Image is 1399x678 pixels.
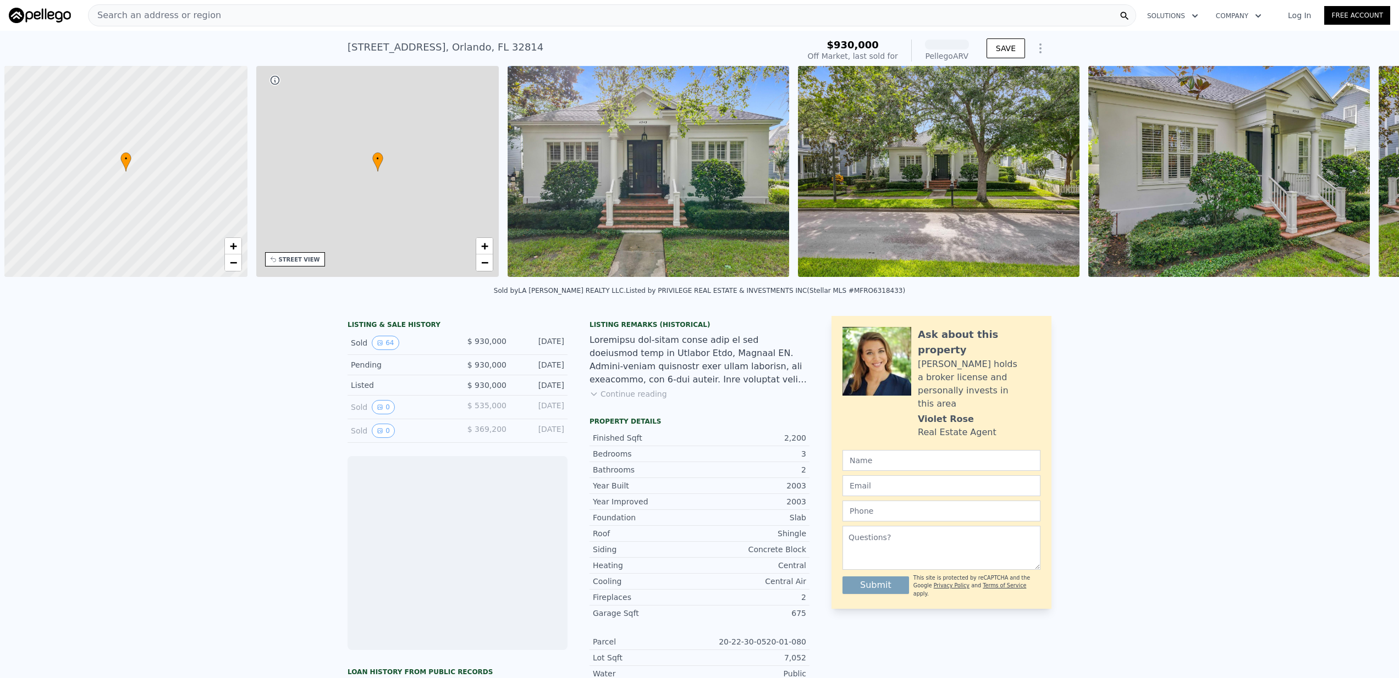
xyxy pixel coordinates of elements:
div: 2003 [699,496,806,507]
div: Ask about this property [918,327,1040,358]
div: [DATE] [515,359,564,370]
a: Zoom out [476,254,493,271]
div: [DATE] [515,336,564,350]
a: Free Account [1324,6,1390,25]
input: Phone [842,501,1040,521]
div: 7,052 [699,652,806,663]
button: View historical data [372,400,395,414]
div: Bedrooms [593,448,699,459]
button: View historical data [372,336,399,350]
div: Slab [699,512,806,523]
div: • [372,152,383,171]
a: Log In [1275,10,1324,21]
div: Finished Sqft [593,432,699,443]
span: − [481,255,488,269]
div: Heating [593,560,699,571]
a: Zoom out [225,254,241,271]
div: Cooling [593,576,699,587]
a: Zoom in [476,238,493,254]
span: $ 930,000 [467,360,506,369]
span: $ 369,200 [467,425,506,434]
div: Pellego ARV [925,51,969,62]
div: • [120,152,131,171]
div: Listing Remarks (Historical) [590,320,809,329]
div: Year Built [593,480,699,491]
div: Violet Rose [918,413,974,426]
div: [DATE] [515,380,564,391]
div: Off Market, last sold for [808,51,898,62]
span: • [372,154,383,164]
span: + [481,239,488,253]
div: [DATE] [515,400,564,414]
div: Siding [593,544,699,555]
button: Company [1207,6,1270,26]
div: Real Estate Agent [918,426,996,439]
button: SAVE [987,38,1025,58]
div: 20-22-30-0520-01-080 [699,636,806,647]
div: 2,200 [699,432,806,443]
div: Lot Sqft [593,652,699,663]
a: Privacy Policy [934,582,970,588]
span: − [229,255,236,269]
div: Central [699,560,806,571]
div: 2003 [699,480,806,491]
div: Shingle [699,528,806,539]
button: Submit [842,576,909,594]
input: Email [842,475,1040,496]
div: Fireplaces [593,592,699,603]
div: Bathrooms [593,464,699,475]
span: • [120,154,131,164]
div: Garage Sqft [593,608,699,619]
div: Property details [590,417,809,426]
div: [DATE] [515,424,564,438]
div: This site is protected by reCAPTCHA and the Google and apply. [913,574,1040,598]
span: $ 930,000 [467,337,506,346]
div: LISTING & SALE HISTORY [348,320,568,331]
div: Loremipsu dol-sitam conse adip el sed doeiusmod temp in Utlabor Etdo, Magnaal EN. Admini-veniam q... [590,334,809,386]
div: [PERSON_NAME] holds a broker license and personally invests in this area [918,358,1040,410]
div: Loan history from public records [348,668,568,676]
div: Sold [351,400,449,414]
img: Sale: 147604853 Parcel: 47606813 [798,66,1079,277]
div: Listed [351,380,449,391]
div: 675 [699,608,806,619]
div: Pending [351,359,449,370]
span: $ 930,000 [467,381,506,390]
input: Name [842,450,1040,471]
a: Zoom in [225,238,241,254]
img: Sale: 147604853 Parcel: 47606813 [1088,66,1370,277]
div: Sold by LA [PERSON_NAME] REALTY LLC . [494,287,626,294]
a: Terms of Service [983,582,1026,588]
button: Solutions [1138,6,1207,26]
button: Continue reading [590,388,667,399]
button: Show Options [1029,37,1051,59]
img: Sale: 147604853 Parcel: 47606813 [508,66,789,277]
button: View historical data [372,424,395,438]
div: Foundation [593,512,699,523]
div: Year Improved [593,496,699,507]
div: Parcel [593,636,699,647]
div: 2 [699,592,806,603]
div: Concrete Block [699,544,806,555]
span: + [229,239,236,253]
img: Pellego [9,8,71,23]
div: 2 [699,464,806,475]
span: $930,000 [827,39,879,51]
span: $ 535,000 [467,401,506,410]
div: STREET VIEW [279,255,320,264]
div: Sold [351,336,449,350]
span: Search an address or region [89,9,221,22]
div: 3 [699,448,806,459]
div: Roof [593,528,699,539]
div: Central Air [699,576,806,587]
div: [STREET_ADDRESS] , Orlando , FL 32814 [348,40,543,55]
div: Listed by PRIVILEGE REAL ESTATE & INVESTMENTS INC (Stellar MLS #MFRO6318433) [626,287,905,294]
div: Sold [351,424,449,438]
